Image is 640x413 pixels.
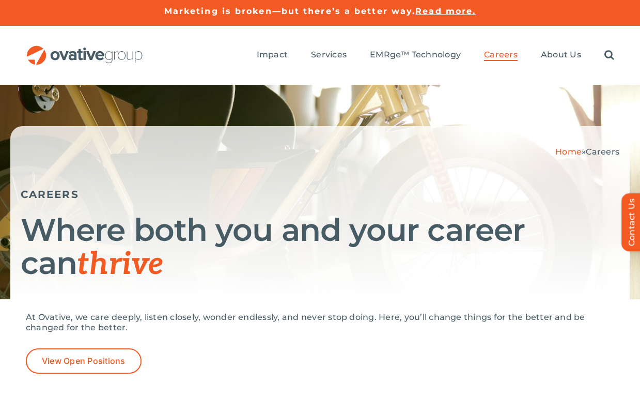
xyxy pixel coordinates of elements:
[541,50,581,61] a: About Us
[586,147,619,157] span: Careers
[42,356,126,366] span: View Open Positions
[555,147,619,157] span: »
[257,50,288,60] span: Impact
[77,246,163,283] span: thrive
[311,50,347,61] a: Services
[484,50,518,61] a: Careers
[26,348,142,374] a: View Open Positions
[164,6,416,16] a: Marketing is broken—but there’s a better way.
[370,50,461,60] span: EMRge™ Technology
[21,188,619,201] h5: CAREERS
[26,312,614,333] p: At Ovative, we care deeply, listen closely, wonder endlessly, and never stop doing. Here, you’ll ...
[484,50,518,60] span: Careers
[257,50,288,61] a: Impact
[311,50,347,60] span: Services
[370,50,461,61] a: EMRge™ Technology
[415,6,476,16] a: Read more.
[26,44,144,54] a: OG_Full_horizontal_RGB
[541,50,581,60] span: About Us
[21,213,619,281] h1: Where both you and your career can
[257,39,614,72] nav: Menu
[555,147,582,157] a: Home
[604,50,614,61] a: Search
